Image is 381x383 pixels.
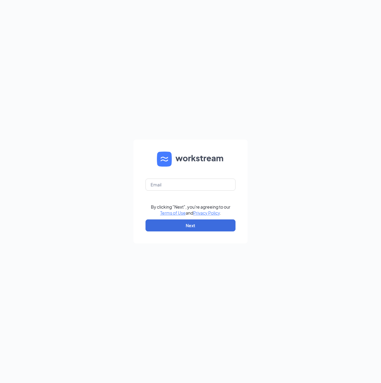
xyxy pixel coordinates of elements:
a: Privacy Policy [193,210,220,216]
div: By clicking "Next", you're agreeing to our and . [151,204,230,216]
img: WS logo and Workstream text [157,152,224,167]
input: Email [145,179,235,191]
button: Next [145,219,235,231]
a: Terms of Use [160,210,186,216]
